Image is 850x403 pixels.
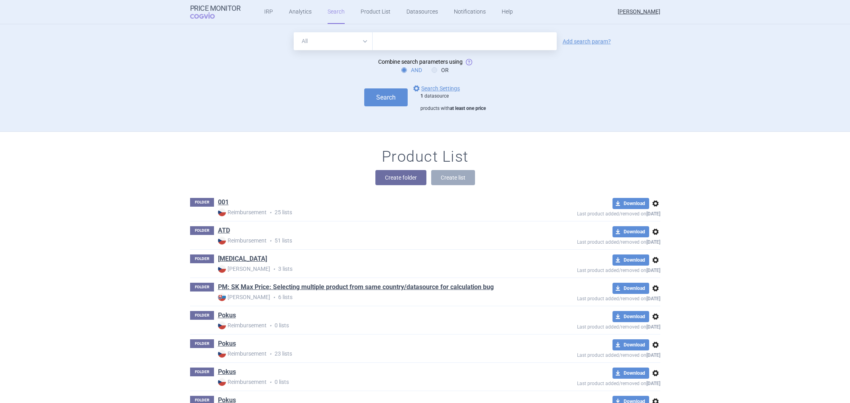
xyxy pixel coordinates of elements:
h1: Pokus [218,339,236,350]
h1: Pokus [218,311,236,321]
button: Download [612,283,649,294]
i: • [270,265,278,273]
p: 6 lists [218,293,519,301]
a: [MEDICAL_DATA] [218,254,267,263]
a: 001 [218,198,229,207]
strong: 1 [420,93,423,99]
p: FOLDER [190,339,214,348]
strong: [DATE] [646,268,660,273]
i: • [267,378,275,386]
a: Pokus [218,311,236,320]
strong: [DATE] [646,211,660,217]
p: Last product added/removed on [519,379,660,386]
strong: [DATE] [646,381,660,386]
img: CZ [218,321,226,329]
p: Last product added/removed on [519,350,660,358]
h1: Pokus [218,368,236,378]
p: 0 lists [218,321,519,330]
div: datasource products with [420,93,486,112]
p: 51 lists [218,237,519,245]
img: CZ [218,237,226,245]
strong: [DATE] [646,352,660,358]
p: Last product added/removed on [519,322,660,330]
p: FOLDER [190,254,214,263]
a: Pokus [218,368,236,376]
strong: Reimbursement [218,208,267,216]
strong: at least one price [450,106,486,111]
i: • [267,350,275,358]
button: Create folder [375,170,426,185]
h1: ATD [218,226,230,237]
a: Add search param? [563,39,611,44]
img: CZ [218,378,226,386]
button: Download [612,339,649,350]
a: Search Settings [412,84,460,93]
i: • [267,322,275,330]
strong: Reimbursement [218,321,267,329]
img: SK [218,293,226,301]
a: Price MonitorCOGVIO [190,4,241,20]
p: FOLDER [190,226,214,235]
h1: Product List [382,148,469,166]
label: AND [401,66,422,74]
p: 3 lists [218,265,519,273]
strong: [DATE] [646,239,660,245]
p: Last product added/removed on [519,266,660,273]
img: CZ [218,350,226,358]
button: Download [612,226,649,237]
button: Download [612,311,649,322]
strong: [PERSON_NAME] [218,293,270,301]
strong: [PERSON_NAME] [218,265,270,273]
img: CZ [218,208,226,216]
h1: 001 [218,198,229,208]
i: • [267,209,275,217]
p: FOLDER [190,198,214,207]
span: Combine search parameters using [378,59,463,65]
p: 25 lists [218,208,519,217]
p: Last product added/removed on [519,294,660,301]
strong: Reimbursement [218,378,267,386]
a: Pokus [218,339,236,348]
a: PM: SK Max Price: Selecting multiple product from same country/datasource for calculation bug [218,283,494,291]
span: COGVIO [190,12,226,19]
p: 23 lists [218,350,519,358]
p: FOLDER [190,283,214,291]
label: OR [432,66,449,74]
a: ATD [218,226,230,235]
h1: PM: SK Max Price: Selecting multiple product from same country/datasource for calculation bug [218,283,494,293]
strong: Reimbursement [218,350,267,358]
button: Download [612,198,649,209]
p: Last product added/removed on [519,237,660,245]
p: FOLDER [190,368,214,376]
p: FOLDER [190,311,214,320]
strong: [DATE] [646,296,660,301]
button: Download [612,254,649,266]
h1: Humira [218,254,267,265]
i: • [270,293,278,301]
strong: Price Monitor [190,4,241,12]
img: CZ [218,265,226,273]
i: • [267,237,275,245]
p: 0 lists [218,378,519,386]
strong: [DATE] [646,324,660,330]
strong: Reimbursement [218,237,267,245]
button: Search [364,88,408,106]
button: Download [612,368,649,379]
button: Create list [431,170,475,185]
p: Last product added/removed on [519,209,660,217]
